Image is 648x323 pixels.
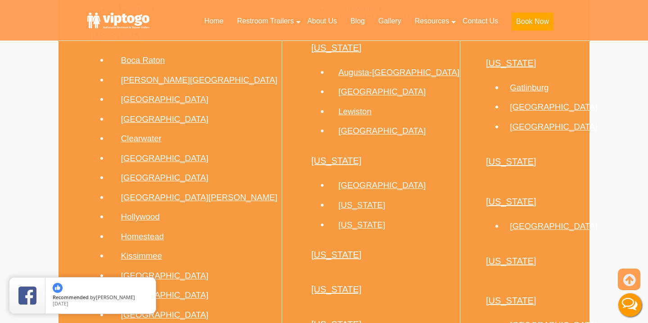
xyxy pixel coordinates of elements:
[456,11,505,31] a: Contact Us
[338,67,459,77] a: Augusta-[GEOGRAPHIC_DATA]
[338,180,426,190] a: [GEOGRAPHIC_DATA]
[121,251,162,260] a: Kissimmee
[311,250,362,260] a: [US_STATE]
[121,173,208,182] a: [GEOGRAPHIC_DATA]
[96,294,135,301] span: [PERSON_NAME]
[121,75,278,85] a: [PERSON_NAME][GEOGRAPHIC_DATA]
[121,134,162,143] a: Clearwater
[372,11,408,31] a: Gallery
[486,197,536,206] a: [US_STATE]
[301,11,344,31] a: About Us
[338,200,385,210] a: [US_STATE]
[510,122,597,131] a: [GEOGRAPHIC_DATA]
[121,212,160,221] a: Hollywood
[53,300,68,307] span: [DATE]
[510,102,597,112] a: [GEOGRAPHIC_DATA]
[311,156,362,166] a: [US_STATE]
[505,11,560,36] a: Book Now
[612,287,648,323] button: Live Chat
[18,287,36,305] img: Review Rating
[121,94,208,104] a: [GEOGRAPHIC_DATA]
[230,11,301,31] a: Restroom Trailers
[512,13,553,31] button: Book Now
[510,83,549,92] a: Gatlinburg
[121,114,208,124] a: [GEOGRAPHIC_DATA]
[311,43,362,53] a: [US_STATE]
[121,153,208,163] a: [GEOGRAPHIC_DATA]
[121,271,208,280] a: [GEOGRAPHIC_DATA]
[53,295,148,301] span: by
[338,220,385,229] a: [US_STATE]
[198,11,230,31] a: Home
[121,290,208,300] a: [GEOGRAPHIC_DATA]
[121,193,278,202] a: [GEOGRAPHIC_DATA][PERSON_NAME]
[338,126,426,135] a: [GEOGRAPHIC_DATA]
[121,310,208,319] a: [GEOGRAPHIC_DATA]
[53,294,89,301] span: Recommended
[338,107,372,116] a: Lewiston
[53,283,63,293] img: thumbs up icon
[486,296,536,305] a: [US_STATE]
[510,221,597,231] a: [GEOGRAPHIC_DATA]
[311,284,362,294] a: [US_STATE]
[408,11,455,31] a: Resources
[121,232,164,241] a: Homestead
[344,11,372,31] a: Blog
[486,256,536,266] a: [US_STATE]
[338,87,426,96] a: [GEOGRAPHIC_DATA]
[486,157,536,166] a: [US_STATE]
[486,58,536,68] a: [US_STATE]
[121,55,165,65] a: Boca Raton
